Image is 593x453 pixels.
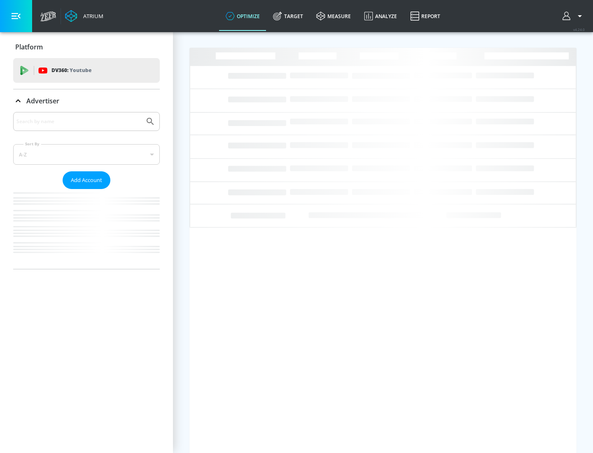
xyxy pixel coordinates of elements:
div: Advertiser [13,89,160,112]
a: Analyze [357,1,404,31]
div: Atrium [80,12,103,20]
a: measure [310,1,357,31]
a: Report [404,1,447,31]
a: optimize [219,1,266,31]
div: Platform [13,35,160,58]
p: Platform [15,42,43,51]
div: DV360: Youtube [13,58,160,83]
a: Atrium [65,10,103,22]
input: Search by name [16,116,141,127]
span: Add Account [71,175,102,185]
p: Advertiser [26,96,59,105]
span: v 4.24.0 [573,27,585,32]
p: Youtube [70,66,91,75]
nav: list of Advertiser [13,189,160,269]
label: Sort By [23,141,41,147]
a: Target [266,1,310,31]
div: Advertiser [13,112,160,269]
div: A-Z [13,144,160,165]
p: DV360: [51,66,91,75]
button: Add Account [63,171,110,189]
